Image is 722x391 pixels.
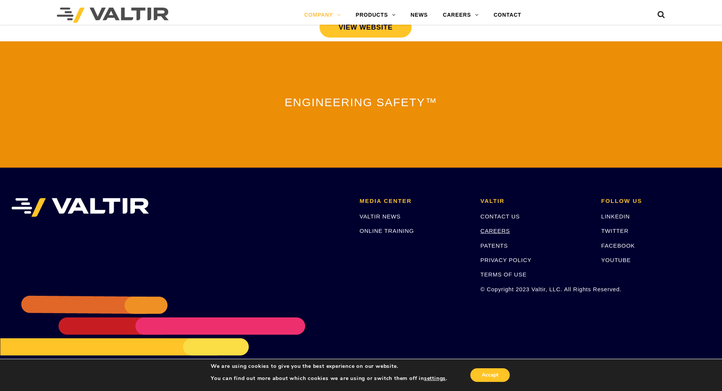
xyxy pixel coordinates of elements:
h2: VALTIR [481,198,590,204]
h2: MEDIA CENTER [360,198,469,204]
a: FACEBOOK [601,242,635,249]
a: PRODUCTS [348,8,403,23]
a: NEWS [403,8,435,23]
img: Valtir [57,8,169,23]
button: settings [424,375,446,382]
a: COMPANY [297,8,348,23]
a: TERMS OF USE [481,271,527,278]
a: CAREERS [435,8,486,23]
span: ENGINEERING SAFETY™ [285,96,437,108]
a: CONTACT [486,8,529,23]
p: © Copyright 2023 Valtir, LLC. All Rights Reserved. [481,285,590,294]
p: You can find out more about which cookies we are using or switch them off in . [211,375,447,382]
a: PATENTS [481,242,508,249]
a: CAREERS [481,228,510,234]
a: LINKEDIN [601,213,630,220]
a: CONTACT US [481,213,520,220]
a: ONLINE TRAINING [360,228,414,234]
p: We are using cookies to give you the best experience on our website. [211,363,447,370]
a: VIEW WEBSITE [319,17,412,38]
a: YOUTUBE [601,257,631,263]
a: TWITTER [601,228,628,234]
button: Accept [470,368,510,382]
h2: FOLLOW US [601,198,711,204]
img: VALTIR [11,198,149,217]
a: VALTIR NEWS [360,213,401,220]
a: PRIVACY POLICY [481,257,532,263]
